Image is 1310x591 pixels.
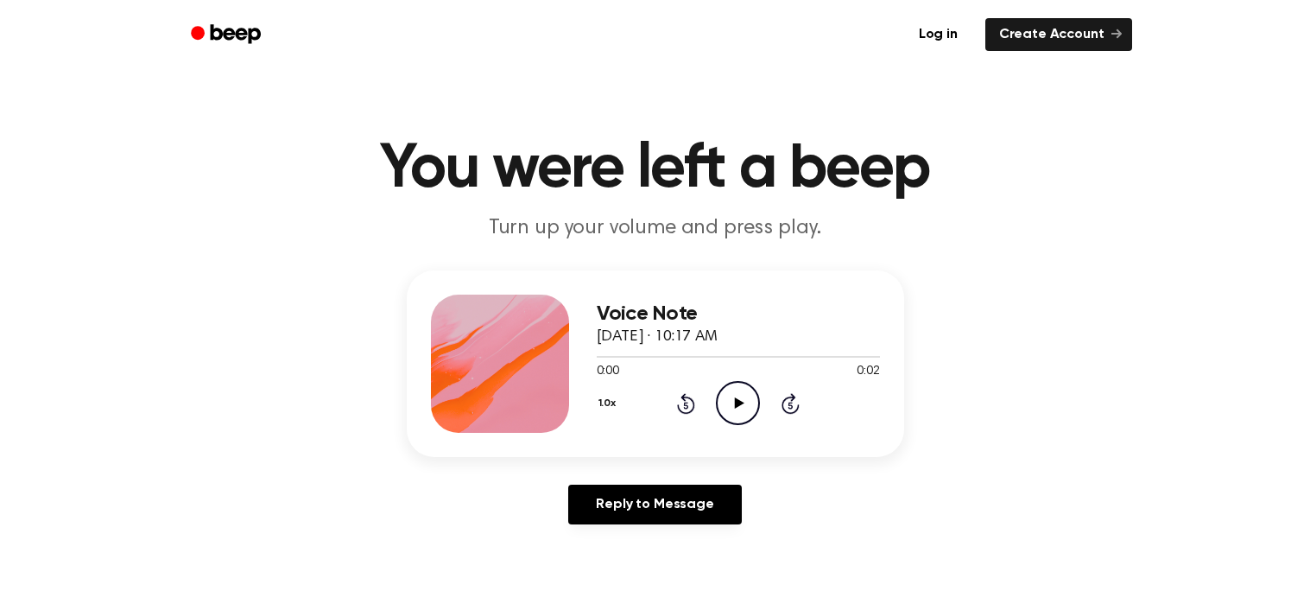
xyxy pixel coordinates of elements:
a: Reply to Message [568,485,741,524]
p: Turn up your volume and press play. [324,214,987,243]
a: Beep [179,18,276,52]
h1: You were left a beep [213,138,1098,200]
button: 1.0x [597,389,623,418]
span: 0:02 [857,363,879,381]
a: Log in [902,15,975,54]
span: [DATE] · 10:17 AM [597,329,718,345]
span: 0:00 [597,363,619,381]
a: Create Account [985,18,1132,51]
h3: Voice Note [597,302,880,326]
